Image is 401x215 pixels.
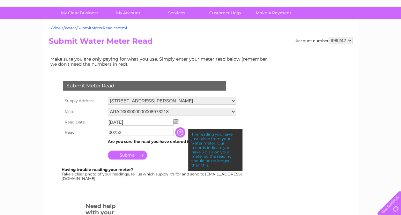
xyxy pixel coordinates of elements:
div: Take a clear photo of your readings, tell us which supply it's for and send to [EMAIL_ADDRESS][DO... [62,167,243,181]
a: Services [150,7,203,19]
input: Information [175,127,187,137]
div: The reading you have just taken from your water meter. Our records indicate you have 5 dials on y... [188,129,242,170]
th: Supply Address [62,95,106,106]
a: Log out [380,27,395,32]
a: Contact [359,27,374,32]
a: Telecoms [323,27,342,32]
td: Make sure you are only paying for what you use. Simply enter your meter read below (remember we d... [49,55,272,68]
a: 0333 014 3131 [281,3,325,11]
th: Read Date [62,117,106,127]
div: Clear Business is a trading name of Verastar Limited (registered in [GEOGRAPHIC_DATA] No. 3667643... [50,4,352,31]
a: My Account [102,7,154,19]
b: Having trouble reading your meter? [62,167,133,172]
a: Water [289,27,301,32]
a: ~/Views/Water/SubmitMeterRead.cshtml [49,26,127,30]
a: Energy [305,27,319,32]
a: Blog [345,27,355,32]
img: logo.png [14,17,47,36]
a: Make A Payment [247,7,300,19]
div: Submit Meter Read [63,81,226,91]
th: Read [62,127,106,137]
a: My Clear Business [53,7,106,19]
input: Submit [108,151,147,159]
a: Customer Help [199,7,251,19]
img: ... [174,119,178,124]
th: Meter [62,106,106,117]
td: Are you sure the read you have entered is correct? [106,137,238,146]
h2: Submit Water Meter Read [49,37,353,49]
div: Account number [295,37,353,44]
